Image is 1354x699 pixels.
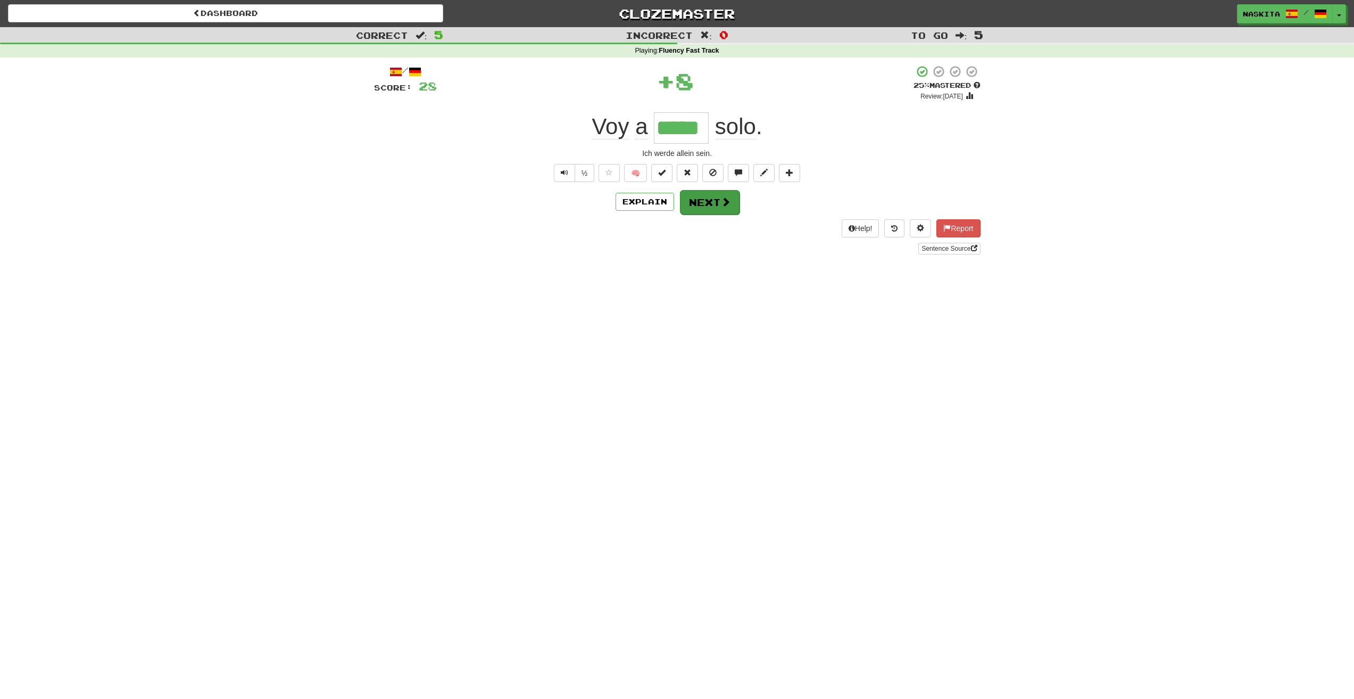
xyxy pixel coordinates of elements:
[416,31,427,40] span: :
[842,219,879,237] button: Help!
[719,28,728,41] span: 0
[592,114,629,139] span: Voy
[434,28,443,41] span: 5
[911,30,948,40] span: To go
[657,65,675,97] span: +
[374,83,412,92] span: Score:
[715,114,756,139] span: solo
[635,114,647,139] span: a
[936,219,980,237] button: Report
[779,164,800,182] button: Add to collection (alt+a)
[1237,4,1333,23] a: Naskita /
[920,93,963,100] small: Review: [DATE]
[419,79,437,93] span: 28
[356,30,408,40] span: Correct
[702,164,724,182] button: Ignore sentence (alt+i)
[728,164,749,182] button: Discuss sentence (alt+u)
[8,4,443,22] a: Dashboard
[599,164,620,182] button: Favorite sentence (alt+f)
[651,164,672,182] button: Set this sentence to 100% Mastered (alt+m)
[753,164,775,182] button: Edit sentence (alt+d)
[675,68,694,94] span: 8
[913,81,929,89] span: 25 %
[575,164,595,182] button: ½
[1303,9,1309,16] span: /
[974,28,983,41] span: 5
[913,81,981,91] div: Mastered
[677,164,698,182] button: Reset to 0% Mastered (alt+r)
[616,193,674,211] button: Explain
[552,164,595,182] div: Text-to-speech controls
[374,148,981,159] div: Ich werde allein sein.
[624,164,647,182] button: 🧠
[659,47,719,54] strong: Fluency Fast Track
[459,4,894,23] a: Clozemaster
[554,164,575,182] button: Play sentence audio (ctl+space)
[918,243,980,254] a: Sentence Source
[700,31,712,40] span: :
[374,65,437,78] div: /
[709,114,762,139] span: .
[884,219,904,237] button: Round history (alt+y)
[626,30,693,40] span: Incorrect
[956,31,967,40] span: :
[680,190,740,215] button: Next
[1243,9,1280,19] span: Naskita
